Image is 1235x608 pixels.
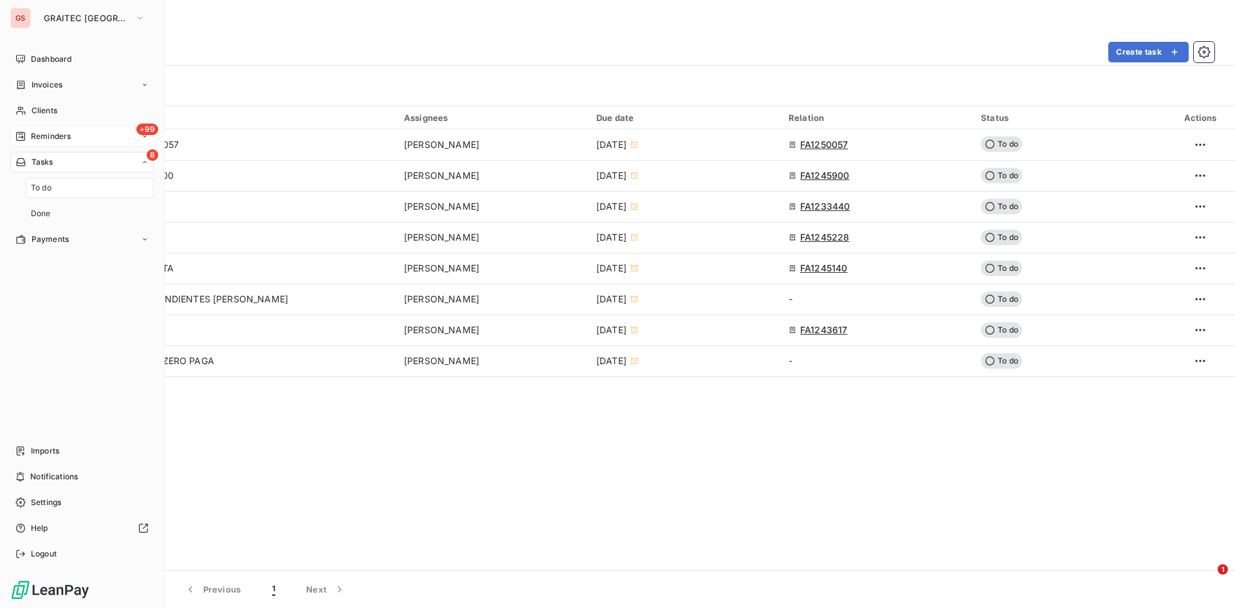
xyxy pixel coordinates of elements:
[32,105,57,116] span: Clients
[32,79,62,91] span: Invoices
[981,261,1022,276] span: To do
[404,262,479,275] span: [PERSON_NAME]
[981,230,1022,245] span: To do
[596,231,627,244] span: [DATE]
[800,200,850,213] span: FA1233440
[789,113,965,123] div: Relation
[981,136,1022,152] span: To do
[404,200,479,213] span: [PERSON_NAME]
[404,113,581,123] div: Assignees
[31,522,48,534] span: Help
[800,169,849,182] span: FA1245900
[1173,113,1227,123] div: Actions
[800,324,847,336] span: FA1243617
[404,138,479,151] span: [PERSON_NAME]
[596,355,627,367] span: [DATE]
[32,156,53,168] span: Tasks
[596,169,627,182] span: [DATE]
[981,168,1022,183] span: To do
[62,293,288,304] span: RELACIÓN ABONOS PENDIENTES [PERSON_NAME]
[31,548,57,560] span: Logout
[981,113,1158,123] div: Status
[781,284,973,315] td: -
[981,322,1022,338] span: To do
[404,324,479,336] span: [PERSON_NAME]
[781,345,973,376] td: -
[31,208,51,219] span: Done
[1191,564,1222,595] iframe: Intercom live chat
[31,131,71,142] span: Reminders
[62,112,389,124] div: Task
[596,200,627,213] span: [DATE]
[30,471,78,483] span: Notifications
[10,8,31,28] div: GS
[404,293,479,306] span: [PERSON_NAME]
[981,353,1022,369] span: To do
[10,580,90,600] img: Logo LeanPay
[404,231,479,244] span: [PERSON_NAME]
[596,293,627,306] span: [DATE]
[44,13,130,23] span: GRAITEC [GEOGRAPHIC_DATA]
[596,324,627,336] span: [DATE]
[147,149,158,161] span: 8
[31,445,59,457] span: Imports
[800,138,848,151] span: FA1250057
[272,583,275,596] span: 1
[169,576,257,603] button: Previous
[596,113,773,123] div: Due date
[800,262,847,275] span: FA1245140
[31,182,51,194] span: To do
[10,518,154,539] a: Help
[596,262,627,275] span: [DATE]
[596,138,627,151] span: [DATE]
[1218,564,1228,575] span: 1
[404,169,479,182] span: [PERSON_NAME]
[257,576,291,603] button: 1
[31,497,61,508] span: Settings
[291,576,361,603] button: Next
[136,124,158,135] span: +99
[31,53,71,65] span: Dashboard
[1108,42,1189,62] button: Create task
[32,234,69,245] span: Payments
[981,291,1022,307] span: To do
[800,231,849,244] span: FA1245228
[981,199,1022,214] span: To do
[404,355,479,367] span: [PERSON_NAME]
